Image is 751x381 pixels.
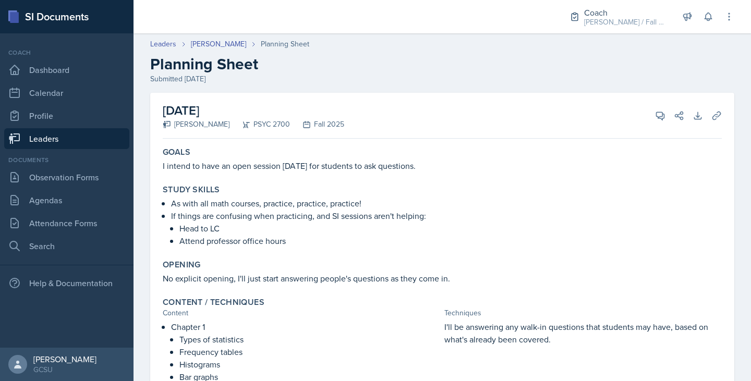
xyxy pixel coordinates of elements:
[444,321,722,346] p: I'll be answering any walk-in questions that students may have, based on what's already been cove...
[4,82,129,103] a: Calendar
[163,101,344,120] h2: [DATE]
[4,167,129,188] a: Observation Forms
[4,48,129,57] div: Coach
[584,6,668,19] div: Coach
[163,185,220,195] label: Study Skills
[4,190,129,211] a: Agendas
[584,17,668,28] div: [PERSON_NAME] / Fall 2025
[163,159,722,172] p: I intend to have an open session [DATE] for students to ask questions.
[33,364,96,375] div: GCSU
[33,354,96,364] div: [PERSON_NAME]
[163,119,229,130] div: [PERSON_NAME]
[163,297,264,308] label: Content / Techniques
[150,55,734,73] h2: Planning Sheet
[290,119,344,130] div: Fall 2025
[261,39,309,50] div: Planning Sheet
[179,222,722,235] p: Head to LC
[4,128,129,149] a: Leaders
[4,155,129,165] div: Documents
[4,213,129,233] a: Attendance Forms
[179,333,440,346] p: Types of statistics
[150,73,734,84] div: Submitted [DATE]
[179,358,440,371] p: Histograms
[163,260,201,270] label: Opening
[4,236,129,256] a: Search
[191,39,246,50] a: [PERSON_NAME]
[163,147,190,157] label: Goals
[179,346,440,358] p: Frequency tables
[171,321,440,333] p: Chapter 1
[171,210,722,222] p: If things are confusing when practicing, and SI sessions aren't helping:
[4,105,129,126] a: Profile
[171,197,722,210] p: As with all math courses, practice, practice, practice!
[163,272,722,285] p: No explicit opening, I'll just start answering people's questions as they come in.
[179,235,722,247] p: Attend professor office hours
[163,308,440,318] div: Content
[4,59,129,80] a: Dashboard
[444,308,722,318] div: Techniques
[4,273,129,293] div: Help & Documentation
[150,39,176,50] a: Leaders
[229,119,290,130] div: PSYC 2700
